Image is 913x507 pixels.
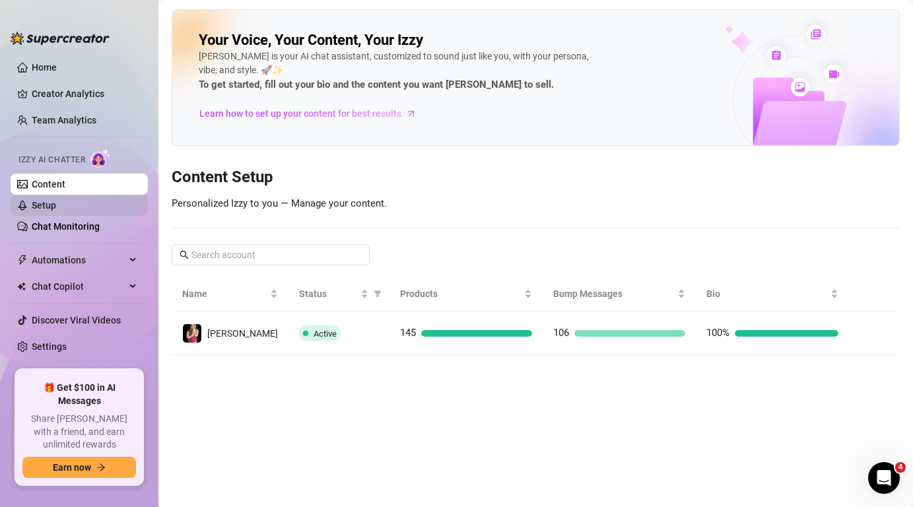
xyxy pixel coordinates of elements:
a: Team Analytics [32,115,96,125]
span: 4 [895,462,906,473]
span: Earn now [53,462,91,473]
a: Chat Monitoring [32,221,100,232]
h3: Content Setup [172,167,900,188]
span: arrow-right [96,463,106,472]
span: arrow-right [405,107,418,120]
span: Bump Messages [553,287,675,301]
span: Izzy AI Chatter [18,154,85,166]
span: Chat Copilot [32,276,125,297]
span: 145 [400,327,416,339]
h2: Your Voice, Your Content, Your Izzy [199,31,423,50]
button: Earn nowarrow-right [22,457,136,478]
a: Creator Analytics [32,83,137,104]
span: Status [299,287,358,301]
span: filter [374,290,382,298]
span: Products [400,287,522,301]
a: Settings [32,341,67,352]
span: 106 [553,327,569,339]
img: Chat Copilot [17,282,26,291]
span: Share [PERSON_NAME] with a friend, and earn unlimited rewards [22,413,136,452]
a: Learn how to set up your content for best results [199,103,426,124]
img: AI Chatter [90,149,111,168]
a: Home [32,62,57,73]
img: ai-chatter-content-library-cLFOSyPT.png [694,11,899,145]
a: Discover Viral Videos [32,315,121,325]
span: Active [314,329,337,339]
th: Status [288,276,389,312]
span: thunderbolt [17,255,28,265]
th: Bump Messages [543,276,696,312]
span: Name [182,287,267,301]
span: Personalized Izzy to you — Manage your content. [172,197,387,209]
span: Automations [32,250,125,271]
div: [PERSON_NAME] is your AI chat assistant, customized to sound just like you, with your persona, vi... [199,50,595,93]
th: Name [172,276,288,312]
span: Learn how to set up your content for best results [199,106,401,121]
span: 100% [706,327,729,339]
a: Content [32,179,65,189]
span: Bio [706,287,828,301]
th: Products [389,276,543,312]
span: [PERSON_NAME] [207,328,278,339]
strong: To get started, fill out your bio and the content you want [PERSON_NAME] to sell. [199,79,554,90]
a: Setup [32,200,56,211]
span: filter [371,284,384,304]
iframe: Intercom live chat [868,462,900,494]
input: Search account [191,248,351,262]
span: search [180,250,189,259]
img: logo-BBDzfeDw.svg [11,32,110,45]
img: Erin [183,324,201,343]
th: Bio [696,276,849,312]
span: 🎁 Get $100 in AI Messages [22,382,136,407]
